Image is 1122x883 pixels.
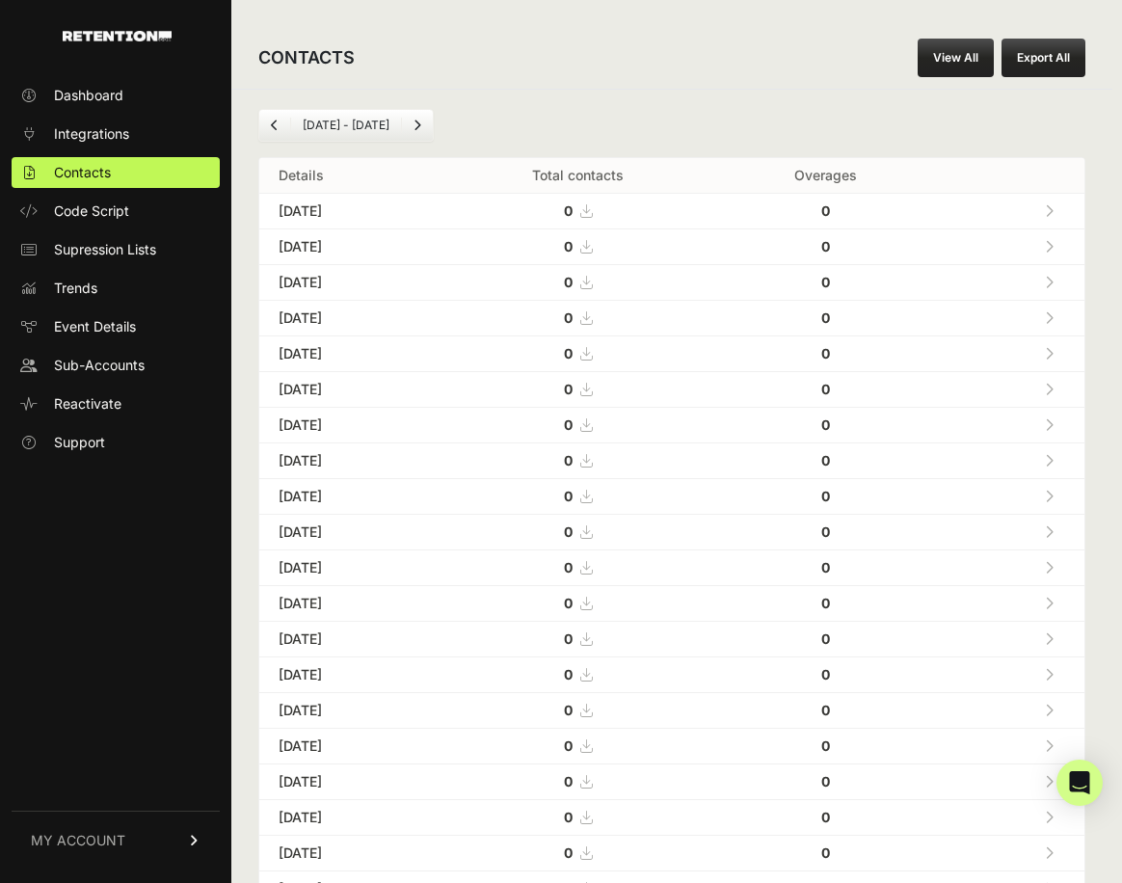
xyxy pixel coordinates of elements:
[1002,39,1085,77] button: Export All
[821,809,830,825] strong: 0
[402,110,433,141] a: Next
[564,488,573,504] strong: 0
[12,427,220,458] a: Support
[12,196,220,227] a: Code Script
[821,416,830,433] strong: 0
[717,158,934,194] th: Overages
[12,273,220,304] a: Trends
[564,452,573,468] strong: 0
[54,279,97,298] span: Trends
[564,595,573,611] strong: 0
[259,764,439,800] td: [DATE]
[12,350,220,381] a: Sub-Accounts
[564,238,573,254] strong: 0
[12,80,220,111] a: Dashboard
[821,844,830,861] strong: 0
[821,737,830,754] strong: 0
[259,443,439,479] td: [DATE]
[54,356,145,375] span: Sub-Accounts
[564,844,573,861] strong: 0
[564,737,573,754] strong: 0
[259,110,290,141] a: Previous
[12,388,220,419] a: Reactivate
[821,595,830,611] strong: 0
[259,479,439,515] td: [DATE]
[258,44,355,71] h2: CONTACTS
[54,240,156,259] span: Supression Lists
[821,238,830,254] strong: 0
[564,345,573,361] strong: 0
[259,194,439,229] td: [DATE]
[821,559,830,575] strong: 0
[564,773,573,789] strong: 0
[259,301,439,336] td: [DATE]
[259,729,439,764] td: [DATE]
[564,809,573,825] strong: 0
[821,345,830,361] strong: 0
[54,433,105,452] span: Support
[564,309,573,326] strong: 0
[439,158,717,194] th: Total contacts
[12,119,220,149] a: Integrations
[12,811,220,870] a: MY ACCOUNT
[259,586,439,622] td: [DATE]
[290,118,401,133] li: [DATE] - [DATE]
[54,163,111,182] span: Contacts
[259,693,439,729] td: [DATE]
[259,229,439,265] td: [DATE]
[821,773,830,789] strong: 0
[821,309,830,326] strong: 0
[54,86,123,105] span: Dashboard
[821,523,830,540] strong: 0
[12,157,220,188] a: Contacts
[259,408,439,443] td: [DATE]
[54,124,129,144] span: Integrations
[259,800,439,836] td: [DATE]
[54,394,121,414] span: Reactivate
[54,201,129,221] span: Code Script
[259,515,439,550] td: [DATE]
[821,274,830,290] strong: 0
[259,372,439,408] td: [DATE]
[31,831,125,850] span: MY ACCOUNT
[821,702,830,718] strong: 0
[12,311,220,342] a: Event Details
[564,523,573,540] strong: 0
[259,336,439,372] td: [DATE]
[564,381,573,397] strong: 0
[54,317,136,336] span: Event Details
[821,666,830,682] strong: 0
[259,836,439,871] td: [DATE]
[564,559,573,575] strong: 0
[821,202,830,219] strong: 0
[12,234,220,265] a: Supression Lists
[821,381,830,397] strong: 0
[564,666,573,682] strong: 0
[564,630,573,647] strong: 0
[821,630,830,647] strong: 0
[63,31,172,41] img: Retention.com
[821,488,830,504] strong: 0
[564,202,573,219] strong: 0
[259,265,439,301] td: [DATE]
[1056,760,1103,806] div: Open Intercom Messenger
[259,657,439,693] td: [DATE]
[918,39,994,77] a: View All
[564,274,573,290] strong: 0
[259,622,439,657] td: [DATE]
[821,452,830,468] strong: 0
[564,416,573,433] strong: 0
[259,550,439,586] td: [DATE]
[259,158,439,194] th: Details
[564,702,573,718] strong: 0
